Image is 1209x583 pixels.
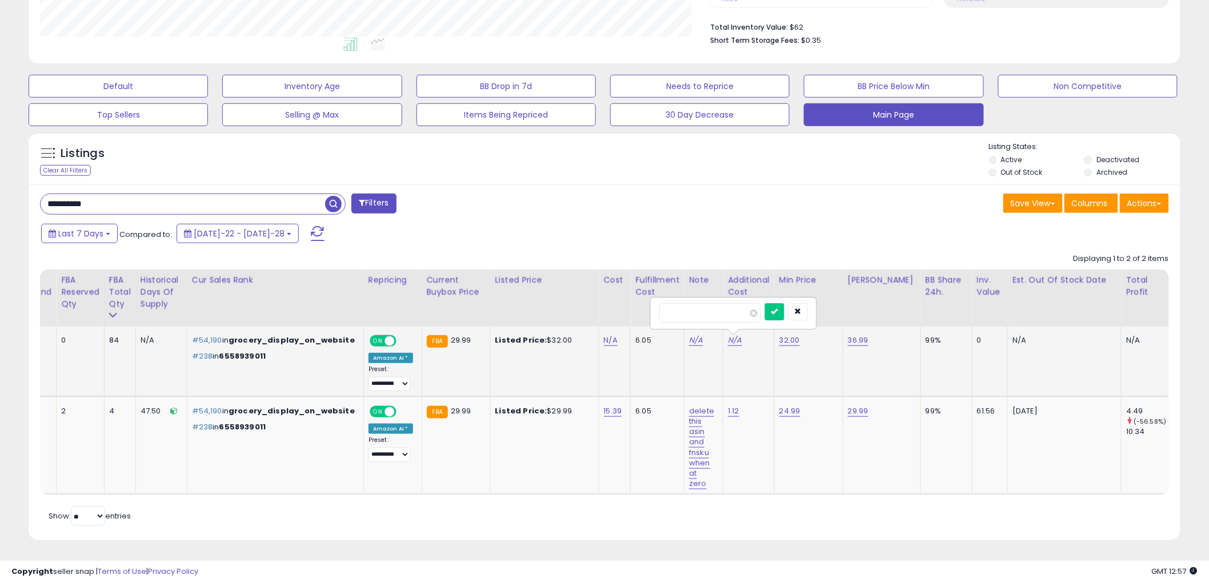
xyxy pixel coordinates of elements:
span: 2025-08-12 12:57 GMT [1152,566,1198,577]
div: Additional Cost [728,274,770,298]
button: BB Drop in 7d [417,75,596,98]
span: $0.35 [801,35,821,46]
div: Fulfillment Cost [635,274,679,298]
div: Clear All Filters [40,165,91,176]
button: Items Being Repriced [417,103,596,126]
div: Preset: [369,365,413,391]
button: Selling @ Max [222,103,402,126]
a: N/A [689,335,703,346]
span: Columns [1072,198,1108,209]
button: Actions [1120,194,1169,213]
div: Historical Days Of Supply [141,274,182,310]
div: 4.49 [1126,406,1172,416]
a: N/A [604,335,618,346]
button: Inventory Age [222,75,402,98]
label: Active [1001,155,1022,164]
div: N/A [141,335,178,345]
div: Preset: [369,436,413,462]
a: 1.12 [728,405,739,417]
a: 24.99 [779,405,800,417]
button: Filters [351,194,396,214]
span: [DATE]-22 - [DATE]-28 [194,228,285,239]
button: Save View [1003,194,1063,213]
span: 6558939011 [219,421,266,432]
a: Terms of Use [98,566,146,577]
button: Needs to Reprice [610,75,790,98]
p: N/A [1012,335,1112,345]
small: FBA [427,406,448,419]
label: Deactivated [1096,155,1139,164]
b: Short Term Storage Fees: [710,35,799,45]
label: Out of Stock [1001,167,1043,177]
button: [DATE]-22 - [DATE]-28 [177,224,299,243]
div: Min Price [779,274,838,286]
a: 15.39 [604,405,622,417]
div: 0 [61,335,95,345]
span: grocery_display_on_website [229,405,355,416]
span: #238 [192,421,213,432]
a: 32.00 [779,335,800,346]
span: Compared to: [119,229,172,240]
span: ON [371,336,385,346]
span: 29.99 [451,335,471,345]
b: Listed Price: [495,405,547,416]
p: Listing States: [989,142,1180,152]
p: [DATE] [1012,406,1112,416]
div: Est. Out Of Stock Date [1012,274,1116,286]
div: 4 [109,406,127,416]
div: 6.05 [635,335,675,345]
span: 29.99 [451,405,471,416]
div: 10.34 [1126,427,1172,437]
span: #238 [192,351,213,361]
div: 84 [109,335,127,345]
span: #54,190 [192,405,222,416]
div: $29.99 [495,406,590,416]
button: BB Price Below Min [804,75,983,98]
span: #54,190 [192,335,222,345]
div: 0 [977,335,999,345]
h5: Listings [61,146,105,162]
span: 6558939011 [219,351,266,361]
div: 6.05 [635,406,675,416]
span: ON [371,407,385,416]
div: Amazon AI * [369,353,413,363]
div: [PERSON_NAME] [848,274,916,286]
button: Columns [1064,194,1118,213]
div: Cur Sales Rank [192,274,359,286]
div: 99% [926,406,963,416]
div: Total Profit [1126,274,1168,298]
div: Cost [604,274,626,286]
a: Privacy Policy [148,566,198,577]
button: 30 Day Decrease [610,103,790,126]
button: Main Page [804,103,983,126]
strong: Copyright [11,566,53,577]
div: N/A [1126,335,1164,345]
div: 47.50 [141,406,178,416]
div: 61.56 [977,406,999,416]
div: 99% [926,335,963,345]
span: Last 7 Days [58,228,103,239]
button: Top Sellers [29,103,208,126]
span: OFF [395,336,413,346]
a: 36.99 [848,335,868,346]
div: 2 [61,406,95,416]
button: Last 7 Days [41,224,118,243]
button: Default [29,75,208,98]
div: seller snap | | [11,566,198,577]
div: Repricing [369,274,417,286]
b: Listed Price: [495,335,547,345]
p: in [192,351,355,361]
small: (-56.58%) [1134,417,1166,426]
a: delete this asin and fnsku when at zero [689,405,714,489]
span: OFF [395,407,413,416]
button: Non Competitive [998,75,1178,98]
li: $62 [710,19,1160,33]
b: Total Inventory Value: [710,22,788,32]
span: Show: entries [49,510,131,521]
div: BB Share 24h. [926,274,967,298]
div: Amazon AI * [369,424,413,434]
p: in [192,406,355,416]
div: $32.00 [495,335,590,345]
a: N/A [728,335,742,346]
div: Current Buybox Price [427,274,486,298]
